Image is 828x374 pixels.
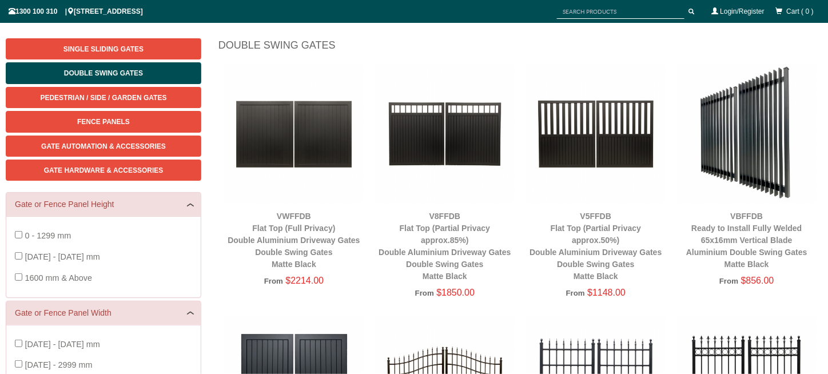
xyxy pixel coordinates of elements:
[41,142,166,150] span: Gate Automation & Accessories
[218,38,822,58] h1: Double Swing Gates
[741,276,774,285] span: $856.00
[720,7,765,15] a: Login/Register
[25,231,71,240] span: 0 - 1299 mm
[25,340,99,349] span: [DATE] - [DATE] mm
[15,198,192,210] a: Gate or Fence Panel Height
[77,118,130,126] span: Fence Panels
[526,64,666,204] img: V5FFDB - Flat Top (Partial Privacy approx.50%) - Double Aluminium Driveway Gates - Double Swing G...
[224,64,364,204] img: VWFFDB - Flat Top (Full Privacy) - Double Aluminium Driveway Gates - Double Swing Gates - Matte B...
[6,160,201,181] a: Gate Hardware & Accessories
[6,87,201,108] a: Pedestrian / Side / Garden Gates
[15,307,192,319] a: Gate or Fence Panel Width
[285,276,324,285] span: $2214.00
[25,360,92,369] span: [DATE] - 2999 mm
[557,5,684,19] input: SEARCH PRODUCTS
[40,94,166,102] span: Pedestrian / Side / Garden Gates
[686,212,807,269] a: VBFFDBReady to Install Fully Welded 65x16mm Vertical BladeAluminium Double Swing GatesMatte Black
[530,212,662,281] a: V5FFDBFlat Top (Partial Privacy approx.50%)Double Aluminium Driveway GatesDouble Swing GatesMatte...
[264,277,283,285] span: From
[9,7,143,15] span: 1300 100 310 | [STREET_ADDRESS]
[436,288,475,297] span: $1850.00
[25,273,92,283] span: 1600 mm & Above
[379,212,511,281] a: V8FFDBFlat Top (Partial Privacy approx.85%)Double Aluminium Driveway GatesDouble Swing GatesMatte...
[415,289,434,297] span: From
[44,166,164,174] span: Gate Hardware & Accessories
[566,289,585,297] span: From
[6,38,201,59] a: Single Sliding Gates
[719,277,738,285] span: From
[587,288,626,297] span: $1148.00
[6,62,201,83] a: Double Swing Gates
[25,252,99,261] span: [DATE] - [DATE] mm
[64,69,143,77] span: Double Swing Gates
[228,212,360,269] a: VWFFDBFlat Top (Full Privacy)Double Aluminium Driveway GatesDouble Swing GatesMatte Black
[6,111,201,132] a: Fence Panels
[6,136,201,157] a: Gate Automation & Accessories
[787,7,814,15] span: Cart ( 0 )
[375,64,515,204] img: V8FFDB - Flat Top (Partial Privacy approx.85%) - Double Aluminium Driveway Gates - Double Swing G...
[63,45,144,53] span: Single Sliding Gates
[677,64,817,204] img: VBFFDB - Ready to Install Fully Welded 65x16mm Vertical Blade - Aluminium Double Swing Gates - Ma...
